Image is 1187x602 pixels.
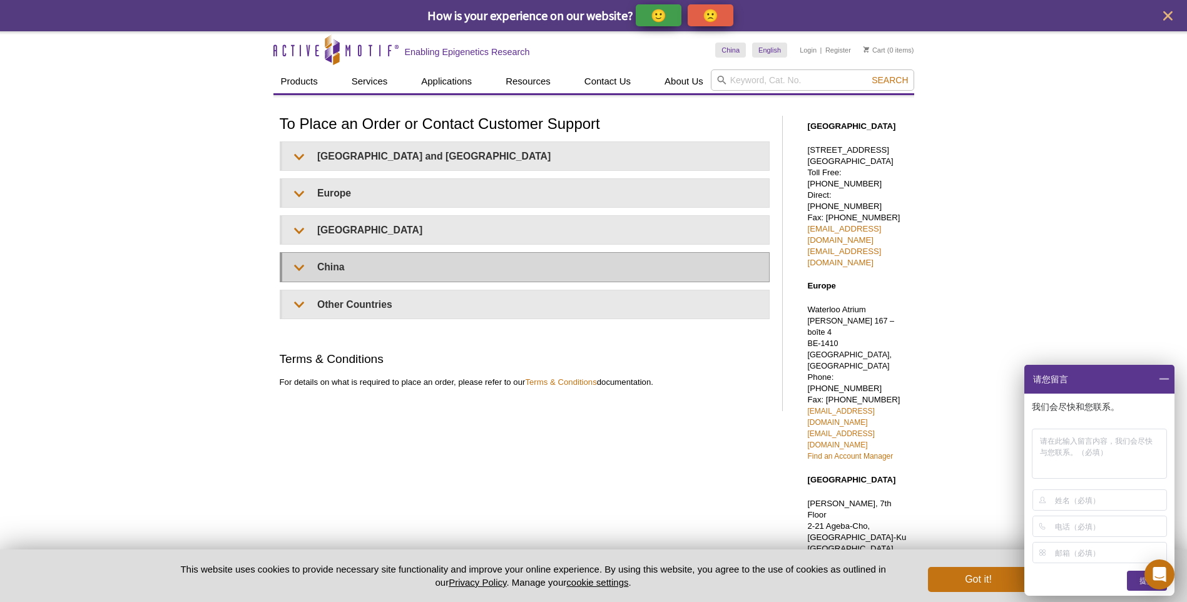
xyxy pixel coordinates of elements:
a: Services [344,69,395,93]
a: Login [800,46,817,54]
summary: Other Countries [282,290,769,319]
p: 🙁 [703,8,718,23]
p: For details on what is required to place an order, please refer to our documentation. [280,377,770,388]
a: Find an Account Manager [808,452,894,461]
li: | [820,43,822,58]
a: About Us [657,69,711,93]
a: Register [825,46,851,54]
h2: Enabling Epigenetics Research [405,46,530,58]
a: English [752,43,787,58]
div: 提交 [1127,571,1167,591]
a: [EMAIL_ADDRESS][DOMAIN_NAME] [808,407,875,427]
a: Terms & Conditions [525,377,596,387]
a: [EMAIL_ADDRESS][DOMAIN_NAME] [808,247,882,267]
summary: [GEOGRAPHIC_DATA] [282,216,769,244]
p: [STREET_ADDRESS] [GEOGRAPHIC_DATA] Toll Free: [PHONE_NUMBER] Direct: [PHONE_NUMBER] Fax: [PHONE_N... [808,145,908,268]
div: Open Intercom Messenger [1144,559,1174,589]
input: 邮箱（必填） [1055,543,1164,563]
span: [PERSON_NAME] 167 – boîte 4 BE-1410 [GEOGRAPHIC_DATA], [GEOGRAPHIC_DATA] [808,317,895,370]
a: Privacy Policy [449,577,506,588]
button: Search [868,74,912,86]
strong: Europe [808,281,836,290]
span: How is your experience on our website? [427,8,633,23]
button: cookie settings [566,577,628,588]
input: Keyword, Cat. No. [711,69,914,91]
h1: To Place an Order or Contact Customer Support [280,116,770,134]
p: 我们会尽快和您联系。 [1032,401,1169,412]
h2: Terms & Conditions [280,350,770,367]
p: This website uses cookies to provide necessary site functionality and improve your online experie... [159,563,908,589]
span: Search [872,75,908,85]
a: [EMAIL_ADDRESS][DOMAIN_NAME] [808,429,875,449]
a: [EMAIL_ADDRESS][DOMAIN_NAME] [808,224,882,245]
a: Applications [414,69,479,93]
input: 姓名（必填） [1055,490,1164,510]
img: Your Cart [864,46,869,53]
input: 电话（必填） [1055,516,1164,536]
a: Products [273,69,325,93]
a: Contact Us [577,69,638,93]
strong: [GEOGRAPHIC_DATA] [808,475,896,484]
a: China [715,43,746,58]
a: Resources [498,69,558,93]
summary: Europe [282,179,769,207]
a: Cart [864,46,885,54]
span: 请您留言 [1032,365,1068,394]
p: Waterloo Atrium Phone: [PHONE_NUMBER] Fax: [PHONE_NUMBER] [808,304,908,462]
li: (0 items) [864,43,914,58]
strong: [GEOGRAPHIC_DATA] [808,121,896,131]
button: close [1160,8,1176,24]
p: 🙂 [651,8,666,23]
summary: China [282,253,769,281]
summary: [GEOGRAPHIC_DATA] and [GEOGRAPHIC_DATA] [282,142,769,170]
button: Got it! [928,567,1028,592]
